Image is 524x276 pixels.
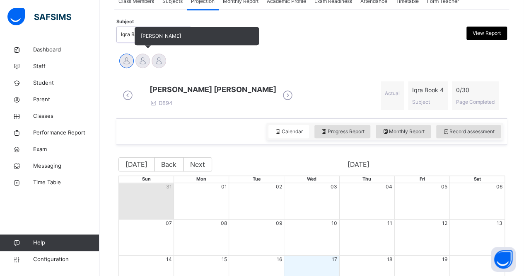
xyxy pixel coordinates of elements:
[154,157,184,171] button: Back
[473,176,481,182] span: Sat
[33,162,99,170] span: Messaging
[33,79,99,87] span: Student
[275,128,303,135] span: Calendar
[221,183,227,191] button: 01
[166,220,172,227] button: 07
[212,159,505,169] span: [DATE]
[442,128,495,135] span: Record assessment
[456,99,495,105] span: Page Completed
[166,183,172,191] button: 31
[221,220,227,227] button: 08
[385,90,400,96] span: Actual
[456,85,495,94] span: 0 / 30
[33,129,99,137] span: Performance Report
[386,183,392,191] button: 04
[116,18,134,25] span: Subject
[141,33,181,39] span: [PERSON_NAME]
[387,256,392,263] button: 18
[332,256,337,263] button: 17
[33,255,99,264] span: Configuration
[419,176,425,182] span: Fri
[118,157,155,171] button: [DATE]
[196,176,206,182] span: Mon
[331,183,337,191] button: 03
[33,95,99,104] span: Parent
[387,220,392,227] button: 11
[33,46,99,54] span: Dashboard
[307,176,316,182] span: Wed
[33,145,99,154] span: Exam
[253,176,261,182] span: Tue
[331,220,337,227] button: 10
[33,239,99,247] span: Help
[33,178,99,187] span: Time Table
[222,256,227,263] button: 15
[321,128,365,135] span: Progress Report
[277,256,282,263] button: 16
[491,247,516,272] button: Open asap
[441,183,447,191] button: 05
[150,84,276,95] span: [PERSON_NAME] [PERSON_NAME]
[497,220,502,227] button: 13
[496,183,502,191] button: 06
[473,29,501,37] span: View Report
[33,112,99,120] span: Classes
[442,256,447,263] button: 19
[33,62,99,71] span: Staff
[142,176,151,182] span: Sun
[7,8,71,25] img: safsims
[382,128,425,135] span: Monthly Report
[150,100,172,106] span: D894
[442,220,447,227] button: 12
[183,157,212,171] button: Next
[412,99,430,105] span: Subject
[362,176,371,182] span: Thu
[166,256,172,263] button: 14
[412,85,444,94] span: Iqra Book 4
[276,183,282,191] button: 02
[276,220,282,227] button: 09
